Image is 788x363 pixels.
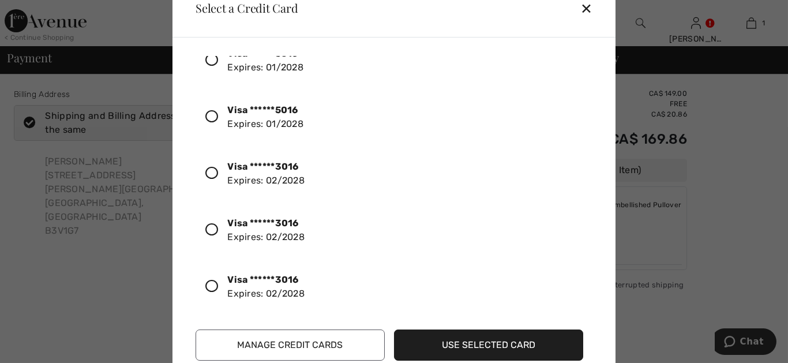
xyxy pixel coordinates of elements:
[227,47,303,74] div: Expires: 01/2028
[186,2,298,14] div: Select a Credit Card
[227,273,305,301] div: Expires: 02/2028
[227,103,303,131] div: Expires: 01/2028
[227,160,305,188] div: Expires: 02/2028
[196,330,385,361] button: Manage Credit Cards
[394,330,583,361] button: Use Selected Card
[227,216,305,244] div: Expires: 02/2028
[25,8,49,18] span: Chat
